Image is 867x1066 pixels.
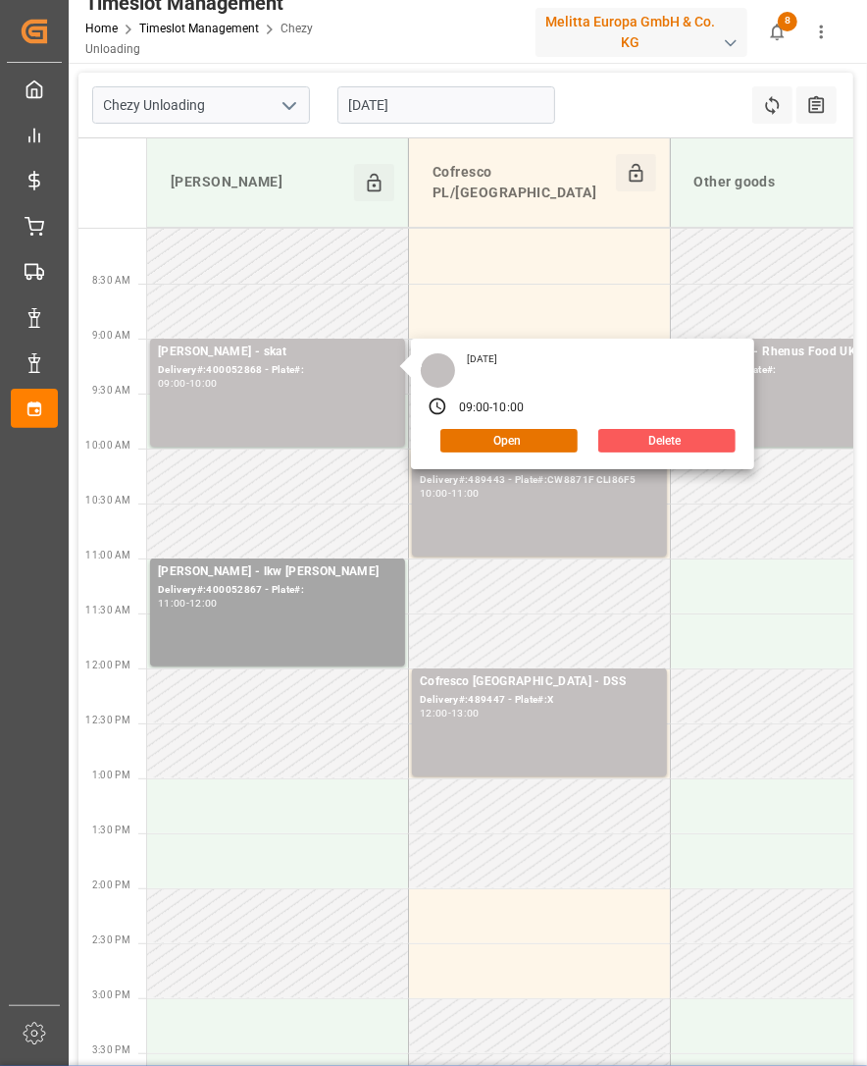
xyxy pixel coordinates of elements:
[85,660,130,670] span: 12:00 PM
[420,692,659,709] div: Delivery#:489447 - Plate#:X
[189,599,218,608] div: 12:00
[92,385,130,396] span: 9:30 AM
[186,379,189,388] div: -
[92,770,130,780] span: 1:00 PM
[535,14,755,51] button: Melitta Europa GmbH & Co. KG
[92,330,130,341] span: 9:00 AM
[92,825,130,835] span: 1:30 PM
[85,605,130,615] span: 11:30 AM
[535,8,747,57] div: Melitta Europa GmbH & Co. KG
[451,489,480,498] div: 11:00
[755,10,799,54] button: show 8 new notifications
[92,989,130,1000] span: 3:00 PM
[489,400,492,417] div: -
[158,362,397,379] div: Delivery#:400052868 - Plate#:
[163,164,354,201] div: [PERSON_NAME]
[440,429,578,453] button: Open
[448,709,451,718] div: -
[85,550,130,560] span: 11:00 AM
[92,879,130,890] span: 2:00 PM
[85,22,118,35] a: Home
[492,400,524,417] div: 10:00
[459,400,490,417] div: 09:00
[158,599,186,608] div: 11:00
[158,343,397,362] div: [PERSON_NAME] - skat
[420,709,448,718] div: 12:00
[85,440,130,451] span: 10:00 AM
[274,90,303,121] button: open menu
[425,154,616,211] div: Cofresco PL/[GEOGRAPHIC_DATA]
[85,495,130,506] span: 10:30 AM
[420,489,448,498] div: 10:00
[158,582,397,599] div: Delivery#:400052867 - Plate#:
[460,352,505,366] div: [DATE]
[186,599,189,608] div: -
[92,934,130,945] span: 2:30 PM
[448,489,451,498] div: -
[85,715,130,725] span: 12:30 PM
[420,672,659,692] div: Cofresco [GEOGRAPHIC_DATA] - DSS
[799,10,843,54] button: show more
[92,86,310,124] input: Type to search/select
[598,429,736,453] button: Delete
[337,86,555,124] input: DD-MM-YYYY
[189,379,218,388] div: 10:00
[420,472,659,489] div: Delivery#:489443 - Plate#:CW8871F CLI86F5
[158,379,186,388] div: 09:00
[778,12,797,31] span: 8
[451,709,480,718] div: 13:00
[158,562,397,582] div: [PERSON_NAME] - lkw [PERSON_NAME]
[92,1044,130,1055] span: 3:30 PM
[92,275,130,286] span: 8:30 AM
[139,22,259,35] a: Timeslot Management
